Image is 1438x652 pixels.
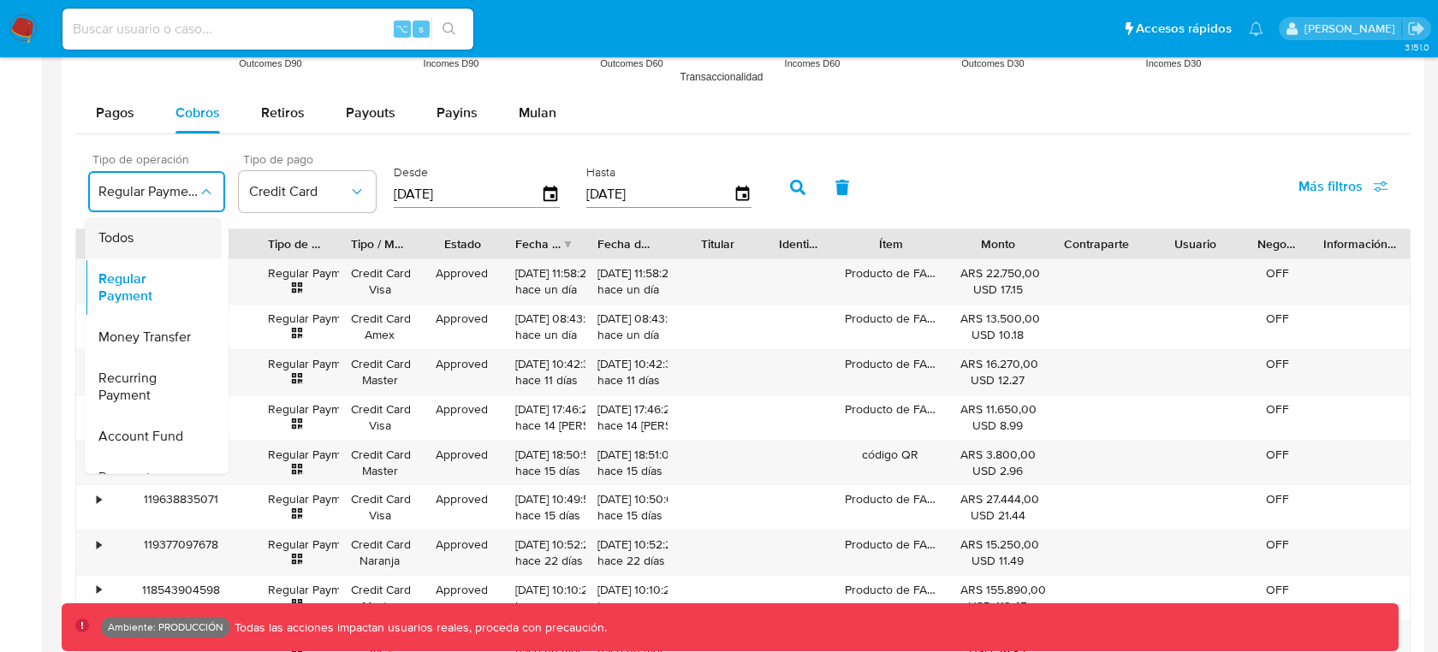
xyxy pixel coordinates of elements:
p: Ambiente: PRODUCCIÓN [108,624,223,631]
button: search-icon [431,17,466,41]
p: diego.assum@mercadolibre.com [1304,21,1401,37]
input: Buscar usuario o caso... [62,18,473,40]
span: Accesos rápidos [1136,20,1232,38]
a: Salir [1407,20,1425,38]
p: Todas las acciones impactan usuarios reales, proceda con precaución. [230,619,607,636]
span: 3.151.0 [1405,40,1429,54]
span: ⌥ [395,21,408,37]
span: s [419,21,424,37]
a: Notificaciones [1249,21,1263,36]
